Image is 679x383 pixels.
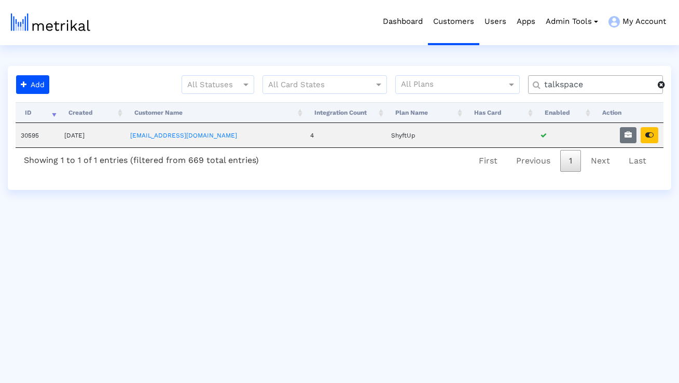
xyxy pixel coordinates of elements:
a: First [470,150,506,172]
input: Customer Name [537,79,658,90]
th: ID: activate to sort column ascending [16,102,59,123]
th: Has Card: activate to sort column ascending [465,102,535,123]
a: Next [582,150,619,172]
th: Enabled: activate to sort column ascending [535,102,593,123]
td: ShyftUp [386,123,465,147]
a: 1 [560,150,581,172]
td: 30595 [16,123,59,147]
img: my-account-menu-icon.png [608,16,620,28]
a: Last [620,150,655,172]
a: Previous [507,150,559,172]
input: All Card States [268,78,363,92]
th: Integration Count: activate to sort column ascending [305,102,386,123]
td: [DATE] [59,123,125,147]
td: 4 [305,123,386,147]
a: [EMAIL_ADDRESS][DOMAIN_NAME] [130,132,237,139]
th: Action [593,102,663,123]
th: Customer Name: activate to sort column ascending [125,102,304,123]
th: Plan Name: activate to sort column ascending [386,102,465,123]
th: Created: activate to sort column ascending [59,102,125,123]
input: All Plans [401,78,508,92]
img: metrical-logo-light.png [11,13,90,31]
button: Add [16,75,49,94]
div: Showing 1 to 1 of 1 entries (filtered from 669 total entries) [16,148,267,169]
